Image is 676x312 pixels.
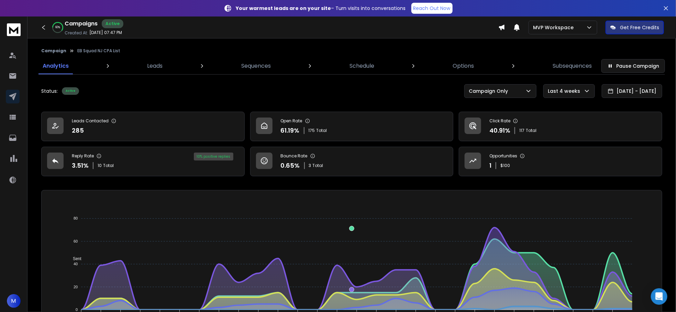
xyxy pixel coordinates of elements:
span: 175 [309,128,315,133]
a: Leads Contacted285 [41,112,245,141]
h1: Campaigns [65,20,98,28]
div: 10 % positive replies [194,153,233,160]
div: Active [62,87,79,95]
a: Schedule [345,58,378,74]
p: [DATE] 07:47 PM [89,30,122,35]
tspan: 20 [74,285,78,289]
p: Reply Rate [72,153,94,159]
p: Created At: [65,30,88,36]
span: Total [526,128,536,133]
p: $ 100 [500,163,510,168]
p: Get Free Credits [620,24,659,31]
p: Leads Contacted [72,118,109,124]
button: Campaign [41,48,66,54]
tspan: 0 [76,308,78,312]
a: Opportunities1$100 [459,147,662,176]
a: Options [448,58,478,74]
p: Bounce Rate [281,153,308,159]
a: Leads [143,58,167,74]
p: – Turn visits into conversations [236,5,406,12]
span: Total [313,163,323,168]
p: Schedule [350,62,374,70]
p: 60 % [55,25,60,30]
a: Reply Rate3.51%10Total10% positive replies [41,147,245,176]
strong: Your warmest leads are on your site [236,5,331,12]
p: Sequences [241,62,271,70]
p: 1 [489,161,491,170]
p: 285 [72,126,84,135]
a: Bounce Rate0.65%3Total [250,147,454,176]
a: Click Rate40.91%117Total [459,112,662,141]
p: Last 4 weeks [548,88,583,94]
a: Reach Out Now [411,3,453,14]
p: MVP Workspace [533,24,576,31]
p: Reach Out Now [413,5,451,12]
span: 3 [309,163,311,168]
span: 10 [98,163,102,168]
p: Open Rate [281,118,302,124]
p: Click Rate [489,118,510,124]
span: Sent [68,256,81,261]
p: Options [453,62,474,70]
tspan: 80 [74,216,78,221]
p: Opportunities [489,153,517,159]
tspan: 40 [74,262,78,266]
span: Total [317,128,327,133]
p: Status: [41,88,58,94]
p: 40.91 % [489,126,510,135]
button: [DATE] - [DATE] [602,84,662,98]
div: Open Intercom Messenger [651,288,667,305]
button: M [7,294,21,308]
button: Get Free Credits [606,21,664,34]
p: Leads [147,62,163,70]
div: Active [102,19,123,28]
p: 61.19 % [281,126,300,135]
p: Campaign Only [469,88,511,94]
tspan: 60 [74,239,78,243]
p: EB Squad NJ CPA List [77,48,120,54]
a: Sequences [237,58,275,74]
p: Subsequences [553,62,592,70]
p: 3.51 % [72,161,89,170]
span: 117 [519,128,524,133]
a: Analytics [38,58,73,74]
p: Analytics [43,62,69,70]
a: Open Rate61.19%175Total [250,112,454,141]
a: Subsequences [548,58,596,74]
p: 0.65 % [281,161,300,170]
button: Pause Campaign [601,59,665,73]
span: Total [103,163,114,168]
img: logo [7,23,21,36]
